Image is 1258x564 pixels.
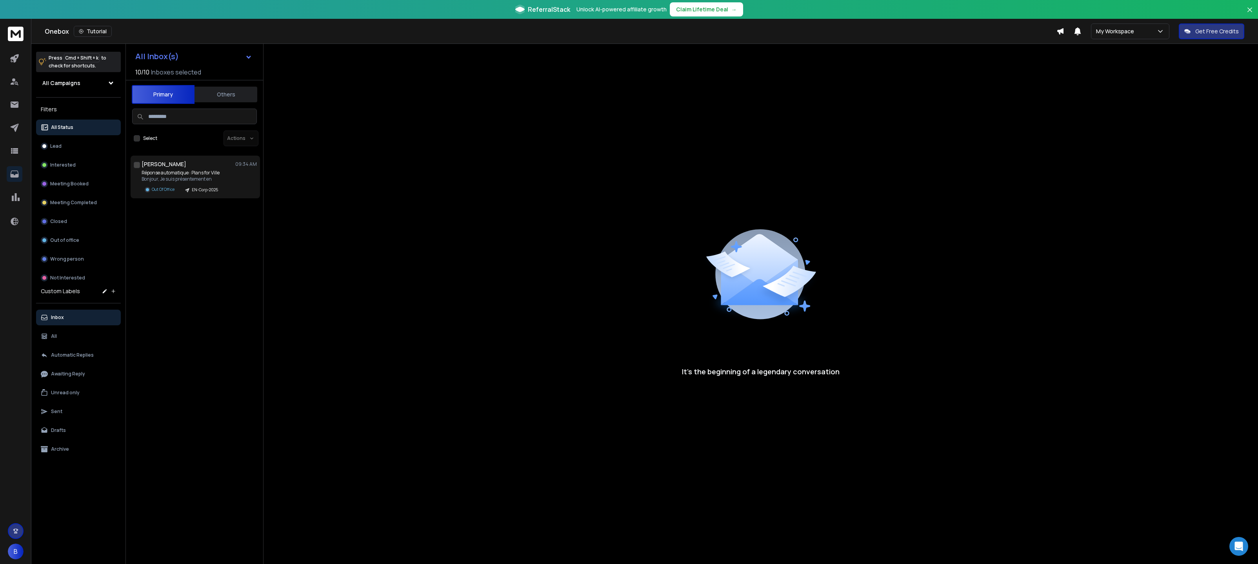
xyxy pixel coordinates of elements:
[36,120,121,135] button: All Status
[192,187,218,193] p: EN-Corp-2025
[50,218,67,225] p: Closed
[36,232,121,248] button: Out of office
[51,408,62,415] p: Sent
[682,366,840,377] p: It’s the beginning of a legendary conversation
[51,314,64,321] p: Inbox
[45,26,1056,37] div: Onebox
[152,187,175,192] p: Out Of Office
[36,310,121,325] button: Inbox
[50,237,79,243] p: Out of office
[36,176,121,192] button: Meeting Booked
[235,161,257,167] p: 09:34 AM
[670,2,743,16] button: Claim Lifetime Deal→
[36,385,121,401] button: Unread only
[50,199,97,206] p: Meeting Completed
[36,138,121,154] button: Lead
[36,404,121,419] button: Sent
[576,5,667,13] p: Unlock AI-powered affiliate growth
[731,5,737,13] span: →
[143,135,157,141] label: Select
[51,333,57,339] p: All
[1229,537,1248,556] div: Open Intercom Messenger
[51,390,80,396] p: Unread only
[50,162,76,168] p: Interested
[36,195,121,210] button: Meeting Completed
[50,143,62,149] p: Lead
[135,67,149,77] span: 10 / 10
[142,170,223,176] p: Réponse automatique : Plans for Ville
[36,214,121,229] button: Closed
[36,366,121,382] button: Awaiting Reply
[1195,27,1239,35] p: Get Free Credits
[50,181,89,187] p: Meeting Booked
[64,53,100,62] span: Cmd + Shift + k
[42,79,80,87] h1: All Campaigns
[129,49,258,64] button: All Inbox(s)
[51,352,94,358] p: Automatic Replies
[151,67,201,77] h3: Inboxes selected
[135,53,179,60] h1: All Inbox(s)
[1179,24,1244,39] button: Get Free Credits
[36,270,121,286] button: Not Interested
[49,54,106,70] p: Press to check for shortcuts.
[528,5,570,14] span: ReferralStack
[142,176,223,182] p: Bonjour, Je suis présentement en
[36,441,121,457] button: Archive
[36,157,121,173] button: Interested
[51,371,85,377] p: Awaiting Reply
[51,124,73,131] p: All Status
[51,446,69,452] p: Archive
[36,328,121,344] button: All
[36,104,121,115] h3: Filters
[195,86,257,103] button: Others
[8,544,24,559] button: B
[50,275,85,281] p: Not Interested
[1245,5,1255,24] button: Close banner
[36,423,121,438] button: Drafts
[36,251,121,267] button: Wrong person
[36,347,121,363] button: Automatic Replies
[50,256,84,262] p: Wrong person
[36,75,121,91] button: All Campaigns
[41,287,80,295] h3: Custom Labels
[142,160,186,168] h1: [PERSON_NAME]
[1096,27,1137,35] p: My Workspace
[132,85,195,104] button: Primary
[51,427,66,433] p: Drafts
[74,26,112,37] button: Tutorial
